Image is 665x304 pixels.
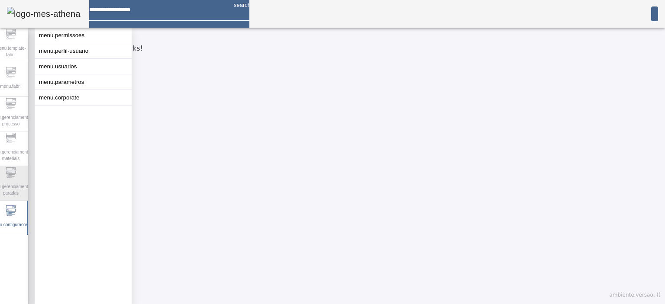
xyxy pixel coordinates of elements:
[7,7,81,21] img: logo-mes-athena
[35,90,132,105] button: menu.corporate
[39,43,661,54] p: grupo-ponto-produtivo works!
[35,28,132,43] button: menu.permissoes
[35,74,132,90] button: menu.parametros
[610,292,661,298] span: ambiente.versao: ()
[35,59,132,74] button: menu.usuarios
[35,43,132,58] button: menu.perfil-usuario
